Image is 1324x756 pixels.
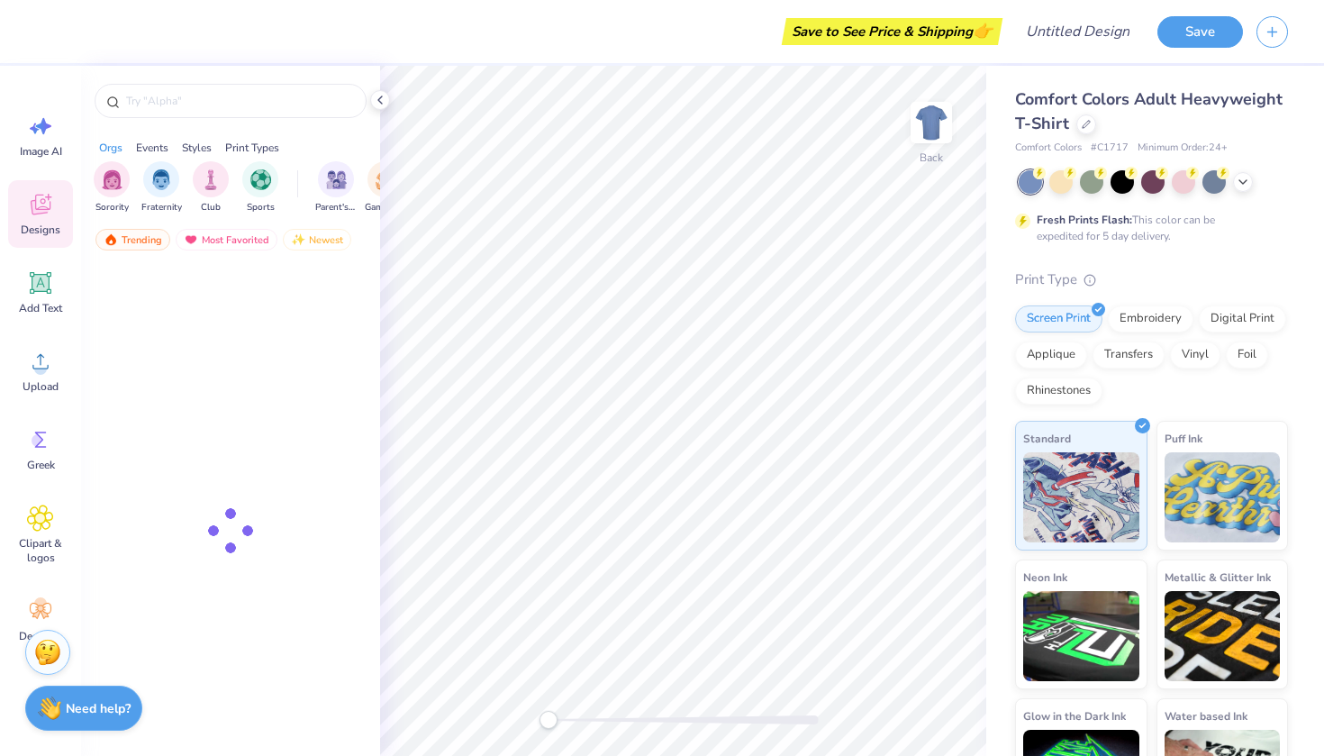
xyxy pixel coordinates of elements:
[242,161,278,214] button: filter button
[1037,213,1132,227] strong: Fresh Prints Flash:
[1023,706,1126,725] span: Glow in the Dark Ink
[176,229,277,250] div: Most Favorited
[283,229,351,250] div: Newest
[1165,568,1271,587] span: Metallic & Glitter Ink
[95,229,170,250] div: Trending
[1023,568,1067,587] span: Neon Ink
[136,140,168,156] div: Events
[201,169,221,190] img: Club Image
[242,161,278,214] div: filter for Sports
[19,629,62,643] span: Decorate
[94,161,130,214] div: filter for Sorority
[1015,305,1102,332] div: Screen Print
[66,700,131,717] strong: Need help?
[95,201,129,214] span: Sorority
[94,161,130,214] button: filter button
[1023,429,1071,448] span: Standard
[1091,141,1129,156] span: # C1717
[1165,591,1281,681] img: Metallic & Glitter Ink
[184,233,198,246] img: most_fav.gif
[23,379,59,394] span: Upload
[193,161,229,214] button: filter button
[141,161,182,214] div: filter for Fraternity
[141,161,182,214] button: filter button
[21,223,60,237] span: Designs
[124,92,355,110] input: Try "Alpha"
[20,144,62,159] span: Image AI
[1093,342,1165,369] div: Transfers
[1023,452,1139,542] img: Standard
[1138,141,1228,156] span: Minimum Order: 24 +
[315,161,357,214] div: filter for Parent's Weekend
[201,201,221,214] span: Club
[1011,14,1144,50] input: Untitled Design
[1108,305,1193,332] div: Embroidery
[376,169,396,190] img: Game Day Image
[151,169,171,190] img: Fraternity Image
[1157,16,1243,48] button: Save
[1015,141,1082,156] span: Comfort Colors
[1165,706,1247,725] span: Water based Ink
[247,201,275,214] span: Sports
[326,169,347,190] img: Parent's Weekend Image
[291,233,305,246] img: newest.gif
[1037,212,1258,244] div: This color can be expedited for 5 day delivery.
[193,161,229,214] div: filter for Club
[973,20,993,41] span: 👉
[786,18,998,45] div: Save to See Price & Shipping
[11,536,70,565] span: Clipart & logos
[19,301,62,315] span: Add Text
[102,169,122,190] img: Sorority Image
[182,140,212,156] div: Styles
[225,140,279,156] div: Print Types
[365,201,406,214] span: Game Day
[104,233,118,246] img: trending.gif
[1015,88,1283,134] span: Comfort Colors Adult Heavyweight T-Shirt
[99,140,122,156] div: Orgs
[1199,305,1286,332] div: Digital Print
[315,161,357,214] button: filter button
[365,161,406,214] div: filter for Game Day
[250,169,271,190] img: Sports Image
[141,201,182,214] span: Fraternity
[315,201,357,214] span: Parent's Weekend
[540,711,558,729] div: Accessibility label
[920,150,943,166] div: Back
[1170,342,1220,369] div: Vinyl
[1165,429,1202,448] span: Puff Ink
[1015,342,1087,369] div: Applique
[1015,378,1102,405] div: Rhinestones
[1015,269,1288,290] div: Print Type
[1023,591,1139,681] img: Neon Ink
[913,105,949,141] img: Back
[27,458,55,472] span: Greek
[365,161,406,214] button: filter button
[1165,452,1281,542] img: Puff Ink
[1226,342,1268,369] div: Foil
